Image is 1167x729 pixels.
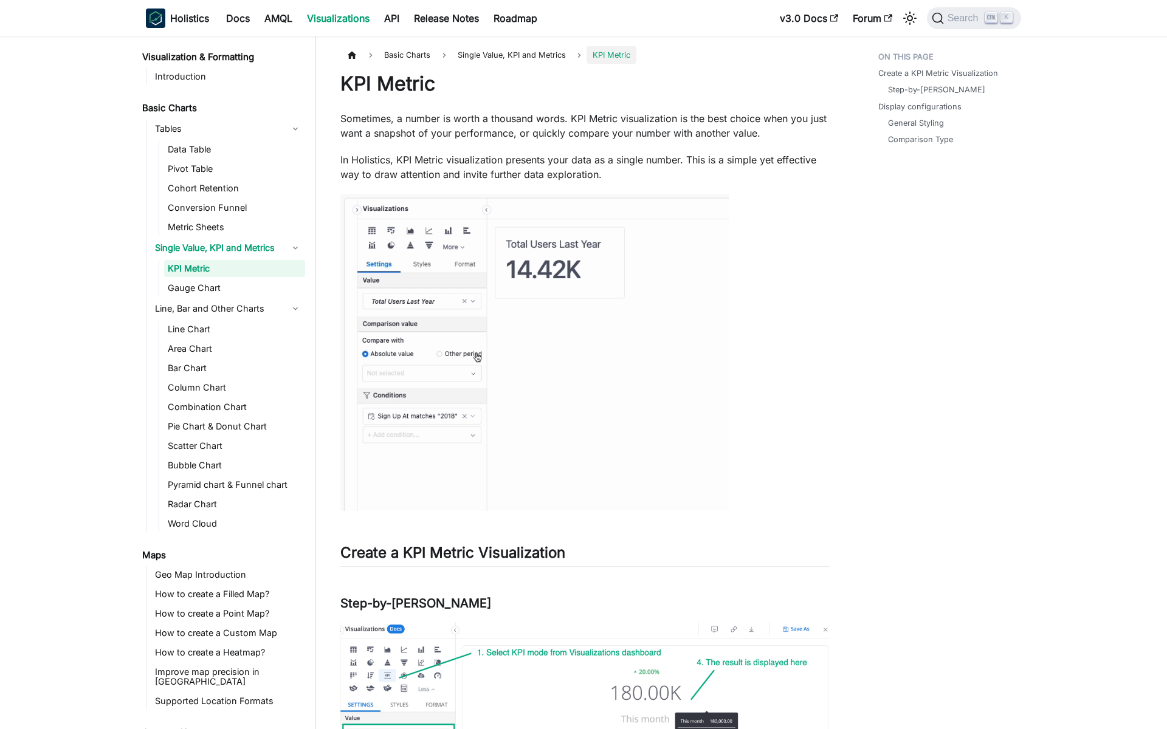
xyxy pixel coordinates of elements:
p: Sometimes, a number is worth a thousand words. KPI Metric visualization is the best choice when y... [340,111,830,140]
p: In Holistics, KPI Metric visualization presents your data as a single number. This is a simple ye... [340,152,830,182]
a: Area Chart [164,340,305,357]
a: HolisticsHolistics [146,9,209,28]
a: Tables [151,119,305,139]
a: Comparison Type [888,134,953,145]
span: Basic Charts [378,46,436,64]
kbd: K [1000,12,1013,23]
a: Maps [139,547,305,564]
a: Line, Bar and Other Charts [151,299,305,318]
a: Home page [340,46,363,64]
a: Visualizations [300,9,377,28]
a: Combination Chart [164,399,305,416]
a: Roadmap [486,9,545,28]
a: Pie Chart & Donut Chart [164,418,305,435]
a: Scatter Chart [164,437,305,454]
a: Display configurations [878,101,962,112]
a: Gauge Chart [164,279,305,296]
span: Single Value, KPI and Metrics [452,46,572,64]
a: API [377,9,407,28]
a: Introduction [151,68,305,85]
a: Pyramid chart & Funnel chart [164,476,305,493]
a: General Styling [888,117,944,129]
a: How to create a Heatmap? [151,644,305,661]
a: Bar Chart [164,360,305,377]
a: Supported Location Formats [151,693,305,710]
a: Bubble Chart [164,457,305,474]
a: How to create a Custom Map [151,625,305,642]
h1: KPI Metric [340,72,830,96]
b: Holistics [170,11,209,26]
a: Word Cloud [164,515,305,532]
img: Holistics [146,9,165,28]
a: Data Table [164,141,305,158]
nav: Breadcrumbs [340,46,830,64]
a: Metric Sheets [164,219,305,236]
a: Docs [219,9,257,28]
a: KPI Metric [164,260,305,277]
a: Conversion Funnel [164,199,305,216]
a: Visualization & Formatting [139,49,305,66]
a: Release Notes [407,9,486,28]
button: Search (Ctrl+K) [927,7,1021,29]
nav: Docs sidebar [134,36,316,729]
a: Improve map precision in [GEOGRAPHIC_DATA] [151,663,305,690]
a: Radar Chart [164,496,305,513]
a: Basic Charts [139,100,305,117]
h3: Step-by-[PERSON_NAME] [340,596,830,611]
a: Line Chart [164,321,305,338]
a: v3.0 Docs [773,9,845,28]
a: Pivot Table [164,160,305,177]
a: Column Chart [164,379,305,396]
button: Switch between dark and light mode (currently light mode) [900,9,920,28]
a: AMQL [257,9,300,28]
a: Geo Map Introduction [151,566,305,583]
a: Cohort Retention [164,180,305,197]
span: Search [944,13,986,24]
h2: Create a KPI Metric Visualization [340,544,830,567]
a: Step-by-[PERSON_NAME] [888,84,985,95]
a: Single Value, KPI and Metrics [151,238,305,258]
a: How to create a Point Map? [151,605,305,622]
a: Forum [845,9,900,28]
span: KPI Metric [587,46,636,64]
a: How to create a Filled Map? [151,586,305,603]
a: Create a KPI Metric Visualization [878,67,998,79]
